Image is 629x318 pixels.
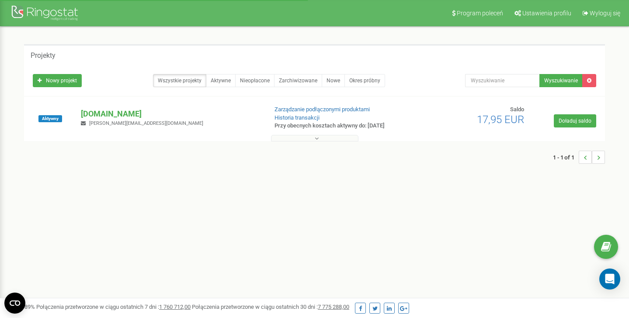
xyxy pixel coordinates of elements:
a: Okres próbny [344,74,385,87]
a: Wszystkie projekty [153,74,206,87]
a: Zarządzanie podłączonymi produktami [275,106,370,113]
button: Wyszukiwanie [539,74,583,87]
span: Saldo [510,106,524,113]
a: Doładuj saldo [554,114,596,127]
h5: Projekty [31,52,56,60]
u: 7 775 288,00 [318,304,349,310]
a: Nowe [322,74,345,87]
span: Ustawienia profilu [522,10,571,17]
div: Open Intercom Messenger [599,269,620,290]
span: Wyloguj się [590,10,620,17]
p: Przy obecnych kosztach aktywny do: [DATE] [275,122,406,130]
nav: ... [553,142,605,173]
a: Nowy projekt [33,74,82,87]
span: Połączenia przetworzone w ciągu ostatnich 7 dni : [36,304,191,310]
span: Program poleceń [457,10,503,17]
span: 17,95 EUR [477,113,524,126]
button: Open CMP widget [4,293,25,314]
a: Zarchiwizowane [274,74,322,87]
span: [PERSON_NAME][EMAIL_ADDRESS][DOMAIN_NAME] [89,120,203,126]
span: 1 - 1 of 1 [553,151,579,164]
u: 1 760 712,00 [159,304,191,310]
input: Wyszukiwanie [465,74,540,87]
a: Historia transakcji [275,114,320,121]
span: Aktywny [38,115,62,122]
p: [DOMAIN_NAME] [81,108,260,120]
a: Aktywne [206,74,236,87]
a: Nieopłacone [235,74,275,87]
span: Połączenia przetworzone w ciągu ostatnich 30 dni : [192,304,349,310]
